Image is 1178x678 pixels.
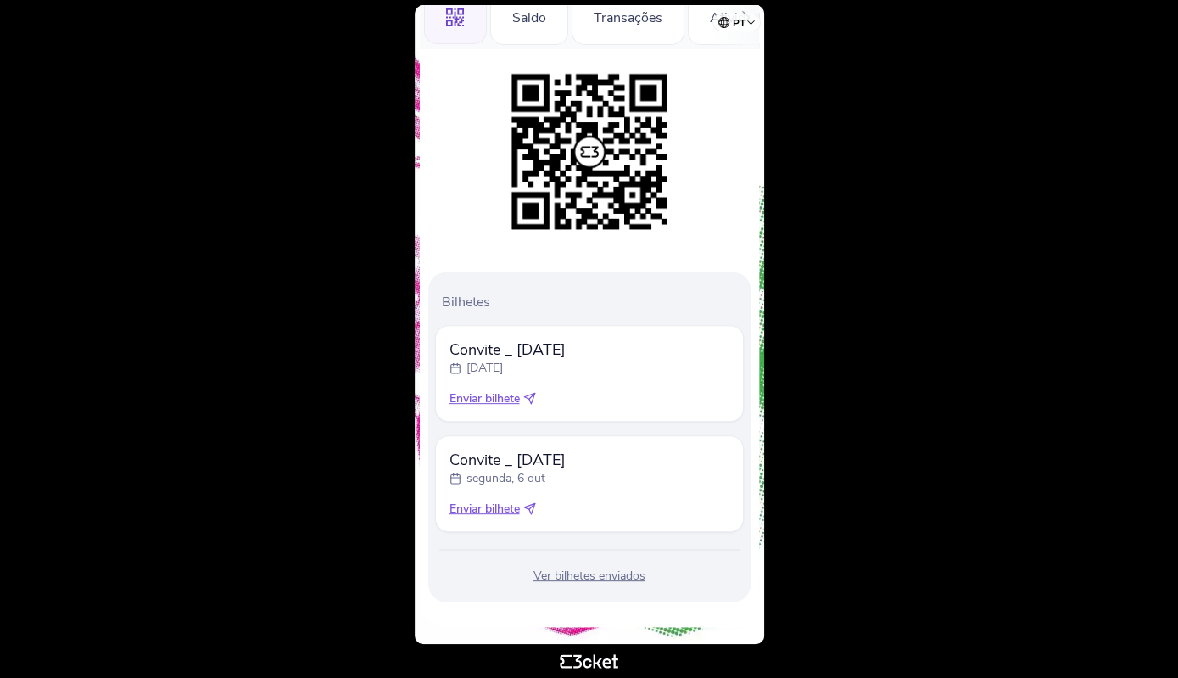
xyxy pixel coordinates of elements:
[466,360,503,377] p: [DATE]
[572,7,684,25] a: Transações
[688,7,796,25] a: Atividades
[449,450,566,470] span: Convite _ [DATE]
[449,339,566,360] span: Convite _ [DATE]
[449,390,520,407] span: Enviar bilhete
[503,65,676,238] img: dba07dac8901425781bfb1d3771bb624.png
[449,501,520,518] span: Enviar bilhete
[490,7,568,25] a: Saldo
[435,568,744,585] div: Ver bilhetes enviados
[466,470,545,487] p: segunda, 6 out
[442,293,744,311] p: Bilhetes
